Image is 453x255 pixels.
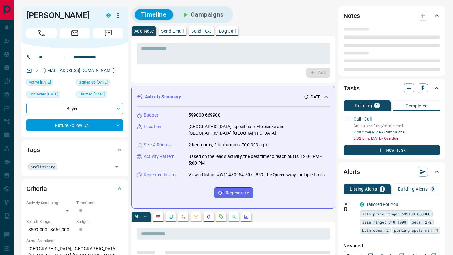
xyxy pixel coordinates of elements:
[362,227,389,233] span: bathrooms: 2
[26,119,123,131] div: Future Follow Up
[381,187,383,191] p: 1
[344,8,440,23] div: Notes
[144,123,161,130] p: Location
[26,238,123,244] p: Areas Searched:
[35,68,39,73] svg: Email Valid
[26,200,73,206] p: Actively Searching:
[60,28,90,38] span: Email
[188,112,221,118] p: 599000-669900
[362,219,406,225] span: size range: 810,1098
[161,29,184,33] p: Send Email
[43,68,115,73] a: [EMAIL_ADDRESS][DOMAIN_NAME]
[26,219,73,225] p: Search Range:
[26,145,40,155] h2: Tags
[193,214,199,219] svg: Emails
[398,187,428,191] p: Building Alerts
[168,214,173,219] svg: Lead Browsing Activity
[26,79,73,88] div: Mon Dec 16 2024
[144,153,175,160] p: Activity Pattern
[112,162,121,171] button: Open
[310,94,321,100] p: [DATE]
[350,187,377,191] p: Listing Alerts
[26,184,47,194] h2: Criteria
[219,29,236,33] p: Log Call
[134,214,139,219] p: All
[432,187,434,191] p: 0
[31,164,55,170] span: preliminary
[93,28,123,38] span: Message
[355,103,372,108] p: Pending
[412,219,432,225] span: beds: 2-2
[344,145,440,155] button: New Task
[366,202,398,207] a: Tailored For You
[135,9,173,20] button: Timeline
[26,181,123,196] div: Criteria
[79,79,108,85] span: Signed up [DATE]
[188,171,325,178] p: Viewed listing #W11430954 707 - 859 The Queensway multiple times
[188,123,330,137] p: [GEOGRAPHIC_DATA], specifically Etobicoke and [GEOGRAPHIC_DATA]-[GEOGRAPHIC_DATA]
[214,187,253,198] button: Regenerate
[181,214,186,219] svg: Calls
[219,214,224,219] svg: Requests
[26,103,123,114] div: Buyer
[344,201,356,207] p: Off
[144,171,179,178] p: Repeated Interest
[344,81,440,96] div: Tasks
[344,167,360,177] h2: Alerts
[144,112,158,118] p: Budget
[206,214,211,219] svg: Listing Alerts
[76,91,123,100] div: Thu Dec 12 2024
[76,219,123,225] p: Budget:
[29,79,51,85] span: Active [DATE]
[26,142,123,157] div: Tags
[176,9,230,20] button: Campaigns
[405,104,428,108] p: Completed
[26,28,57,38] span: Call
[188,153,330,166] p: Based on the lead's activity, the best time to reach out is: 12:00 PM - 5:00 PM
[244,214,249,219] svg: Agent Actions
[79,91,105,97] span: Claimed [DATE]
[376,103,378,108] p: 1
[76,79,123,88] div: Thu Nov 28 2024
[231,214,236,219] svg: Opportunities
[60,53,68,61] button: Open
[344,164,440,179] div: Alerts
[134,29,154,33] p: Add Note
[26,225,73,235] p: $599,000 - $669,900
[362,211,430,217] span: sale price range: 539100,658900
[188,142,267,148] p: 2 bedrooms, 2 bathrooms, 700-999 sqft
[145,94,181,100] p: Activity Summary
[354,130,405,134] a: First timers- View Campaigns
[191,29,211,33] p: Send Text
[344,242,440,249] p: New Alert:
[344,207,348,211] svg: Push Notification Only
[354,116,372,122] p: Call - Call
[26,91,73,100] div: Tue Jun 10 2025
[394,227,438,233] span: parking spots min: 1
[354,136,440,141] p: 2:32 p.m. [DATE] - Overdue
[360,202,364,207] div: condos.ca
[137,91,330,103] div: Activity Summary[DATE]
[156,214,161,219] svg: Notes
[106,13,111,18] div: condos.ca
[29,91,58,97] span: Contacted [DATE]
[76,200,123,206] p: Timeframe:
[344,11,360,21] h2: Notes
[144,142,171,148] p: Size & Rooms
[354,123,440,129] p: Call to see if they're intereted
[26,10,97,20] h1: [PERSON_NAME]
[344,83,360,93] h2: Tasks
